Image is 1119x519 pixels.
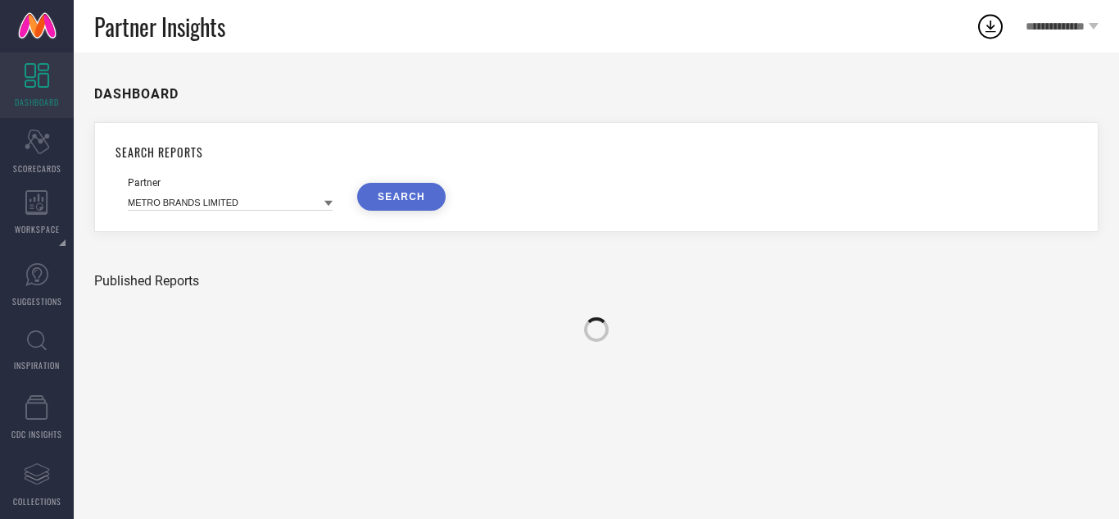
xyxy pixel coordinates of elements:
[15,223,60,235] span: WORKSPACE
[128,177,333,189] div: Partner
[15,96,59,108] span: DASHBOARD
[13,162,61,175] span: SCORECARDS
[976,11,1005,41] div: Open download list
[13,495,61,508] span: COLLECTIONS
[94,86,179,102] h1: DASHBOARD
[357,183,446,211] button: SEARCH
[14,359,60,371] span: INSPIRATION
[12,295,62,307] span: SUGGESTIONS
[94,273,1099,289] div: Published Reports
[11,428,62,440] span: CDC INSIGHTS
[116,143,1077,161] h1: SEARCH REPORTS
[94,10,225,43] span: Partner Insights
